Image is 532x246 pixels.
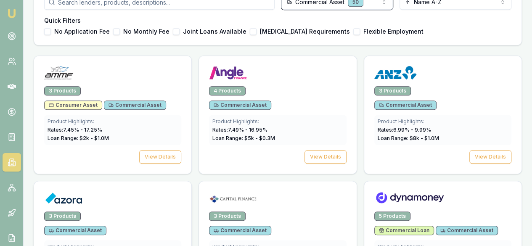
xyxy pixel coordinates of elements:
span: Loan Range: $ 5 k - $ 0.3 M [212,135,275,141]
div: 3 Products [44,212,81,221]
div: Product Highlights: [212,118,343,125]
span: Rates: 7.45 % - 17.25 % [48,127,102,133]
img: Azora logo [44,191,83,205]
div: 3 Products [374,86,411,95]
span: Commercial Loan [379,227,429,234]
span: Commercial Asset [379,102,432,108]
span: Commercial Asset [49,227,102,234]
span: Loan Range: $ 8 k - $ 1.0 M [378,135,439,141]
div: Product Highlights: [378,118,508,125]
button: View Details [304,150,347,164]
button: View Details [469,150,511,164]
div: Product Highlights: [48,118,178,125]
a: AMMF logo3 ProductsConsumer AssetCommercial AssetProduct Highlights:Rates:7.45% - 17.25%Loan Rang... [34,56,192,174]
label: No Application Fee [54,29,110,34]
img: Dynamoney logo [374,191,445,205]
span: Rates: 6.99 % - 9.99 % [378,127,431,133]
span: Commercial Asset [214,102,267,108]
h4: Quick Filters [44,16,511,25]
img: Angle Finance logo [209,66,247,79]
img: ANZ logo [374,66,416,79]
a: ANZ logo3 ProductsCommercial AssetProduct Highlights:Rates:6.99% - 9.99%Loan Range: $8k - $1.0MVi... [364,56,522,174]
img: AMMF logo [44,66,73,79]
div: 3 Products [209,212,246,221]
span: Commercial Asset [440,227,493,234]
img: emu-icon-u.png [7,8,17,19]
span: Loan Range: $ 2 k - $ 1.0 M [48,135,109,141]
span: Commercial Asset [109,102,161,108]
div: 3 Products [44,86,81,95]
label: Joint Loans Available [183,29,246,34]
label: Flexible Employment [363,29,423,34]
label: [MEDICAL_DATA] Requirements [260,29,350,34]
div: 4 Products [209,86,246,95]
span: Commercial Asset [214,227,267,234]
label: No Monthly Fee [123,29,169,34]
button: View Details [139,150,181,164]
a: Angle Finance logo4 ProductsCommercial AssetProduct Highlights:Rates:7.49% - 16.95%Loan Range: $5... [199,56,357,174]
span: Rates: 7.49 % - 16.95 % [212,127,267,133]
span: Consumer Asset [49,102,98,108]
div: 5 Products [374,212,410,221]
img: Capital Finance logo [209,191,257,205]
